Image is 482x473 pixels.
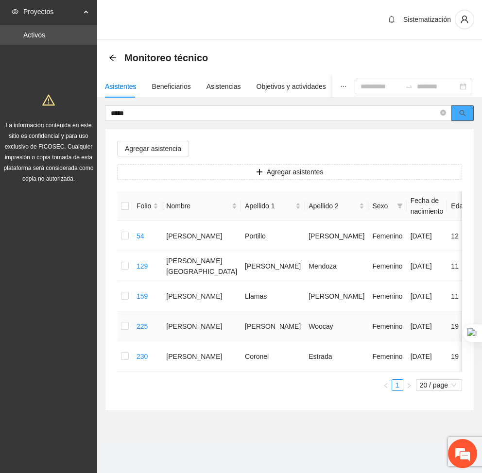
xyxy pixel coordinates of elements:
td: [DATE] [407,221,448,251]
td: [PERSON_NAME] [162,221,241,251]
span: Proyectos [23,2,81,21]
a: 129 [137,262,148,270]
span: Monitoreo técnico [124,50,208,66]
li: 1 [392,379,403,391]
td: Coronel [241,341,305,372]
span: Edad [451,201,467,211]
td: 12 [447,221,478,251]
a: 54 [137,232,144,240]
span: filter [397,203,403,209]
td: 11 [447,251,478,281]
a: 1 [392,380,403,390]
td: [PERSON_NAME] [305,281,368,311]
button: plusAgregar asistentes [117,164,462,180]
li: Next Page [403,379,415,391]
th: Edad [447,191,478,221]
span: arrow-left [109,54,117,62]
div: Objetivos y actividades [257,81,326,92]
button: user [455,10,474,29]
button: search [451,105,474,121]
td: 19 [447,311,478,341]
button: bell [384,12,399,27]
div: Back [109,54,117,62]
span: left [383,383,389,389]
td: Woocay [305,311,368,341]
a: 225 [137,322,148,330]
span: warning [42,94,55,106]
td: [PERSON_NAME] [305,221,368,251]
td: [DATE] [407,311,448,341]
button: left [380,379,392,391]
span: search [459,110,466,118]
th: Apellido 1 [241,191,305,221]
td: [PERSON_NAME][GEOGRAPHIC_DATA] [162,251,241,281]
span: ellipsis [340,83,347,90]
div: Chatear ahora [52,257,138,275]
span: Sexo [372,201,393,211]
td: [PERSON_NAME] [162,311,241,341]
td: [PERSON_NAME] [241,251,305,281]
span: eye [12,8,18,15]
td: Femenino [368,221,406,251]
span: close-circle [440,109,446,118]
td: [DATE] [407,281,448,311]
div: Page Size [416,379,462,391]
span: filter [395,199,405,213]
span: swap-right [405,83,413,90]
span: bell [384,16,399,23]
span: plus [256,169,263,176]
span: Folio [137,201,151,211]
button: ellipsis [332,75,355,98]
a: Activos [23,31,45,39]
a: 159 [137,292,148,300]
div: Asistentes [105,81,137,92]
span: La información contenida en este sitio es confidencial y para uso exclusivo de FICOSEC. Cualquier... [4,122,94,182]
span: right [406,383,412,389]
td: [PERSON_NAME] [162,341,241,372]
li: Previous Page [380,379,392,391]
td: Portillo [241,221,305,251]
td: Femenino [368,341,406,372]
div: Conversaciones [51,50,163,62]
button: right [403,379,415,391]
span: close-circle [440,110,446,116]
td: 19 [447,341,478,372]
div: Minimizar ventana de chat en vivo [159,5,183,28]
span: 20 / page [420,380,458,390]
th: Folio [133,191,162,221]
th: Nombre [162,191,241,221]
span: to [405,83,413,90]
td: Femenino [368,281,406,311]
td: [DATE] [407,251,448,281]
td: Femenino [368,311,406,341]
td: Llamas [241,281,305,311]
span: Apellido 1 [245,201,293,211]
span: Agregar asistentes [267,167,324,177]
span: user [455,15,474,24]
td: [PERSON_NAME] [162,281,241,311]
div: Asistencias [207,81,241,92]
td: Estrada [305,341,368,372]
td: 11 [447,281,478,311]
span: Apellido 2 [309,201,357,211]
span: Nombre [166,201,230,211]
td: [PERSON_NAME] [241,311,305,341]
span: Agregar asistencia [125,143,181,154]
span: Sistematización [403,16,451,23]
span: No hay ninguna conversación en curso [24,144,166,242]
td: Femenino [368,251,406,281]
a: 230 [137,353,148,360]
button: Agregar asistencia [117,141,189,156]
td: Mendoza [305,251,368,281]
th: Apellido 2 [305,191,368,221]
td: [DATE] [407,341,448,372]
div: Beneficiarios [152,81,191,92]
th: Fecha de nacimiento [407,191,448,221]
